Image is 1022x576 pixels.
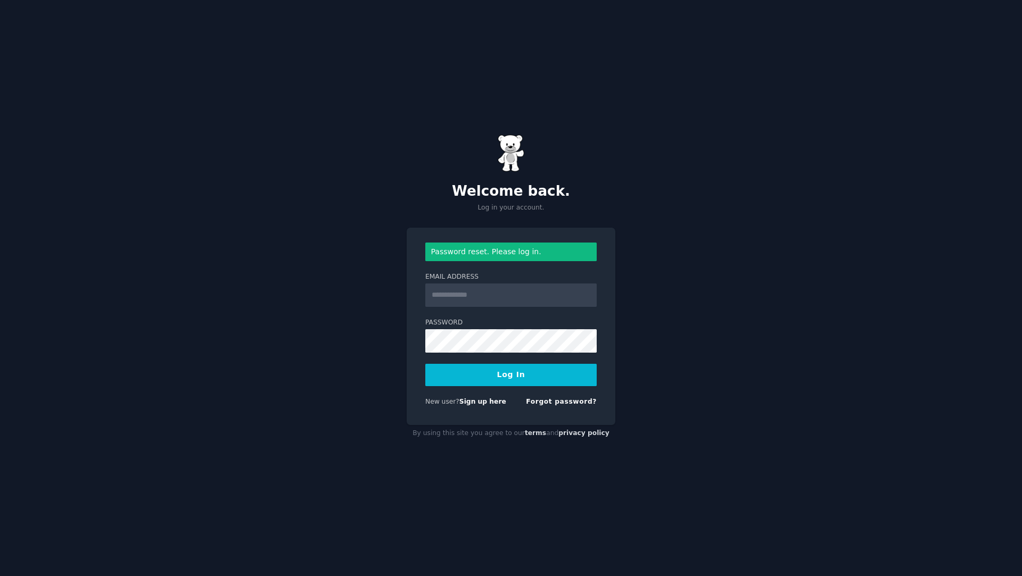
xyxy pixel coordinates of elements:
a: terms [525,429,546,437]
a: Forgot password? [526,398,597,405]
img: Gummy Bear [498,135,524,172]
a: privacy policy [558,429,609,437]
div: Password reset. Please log in. [425,243,597,261]
button: Log In [425,364,597,386]
div: By using this site you agree to our and [407,425,615,442]
a: Sign up here [459,398,506,405]
span: New user? [425,398,459,405]
p: Log in your account. [407,203,615,213]
h2: Welcome back. [407,183,615,200]
label: Email Address [425,272,597,282]
label: Password [425,318,597,328]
